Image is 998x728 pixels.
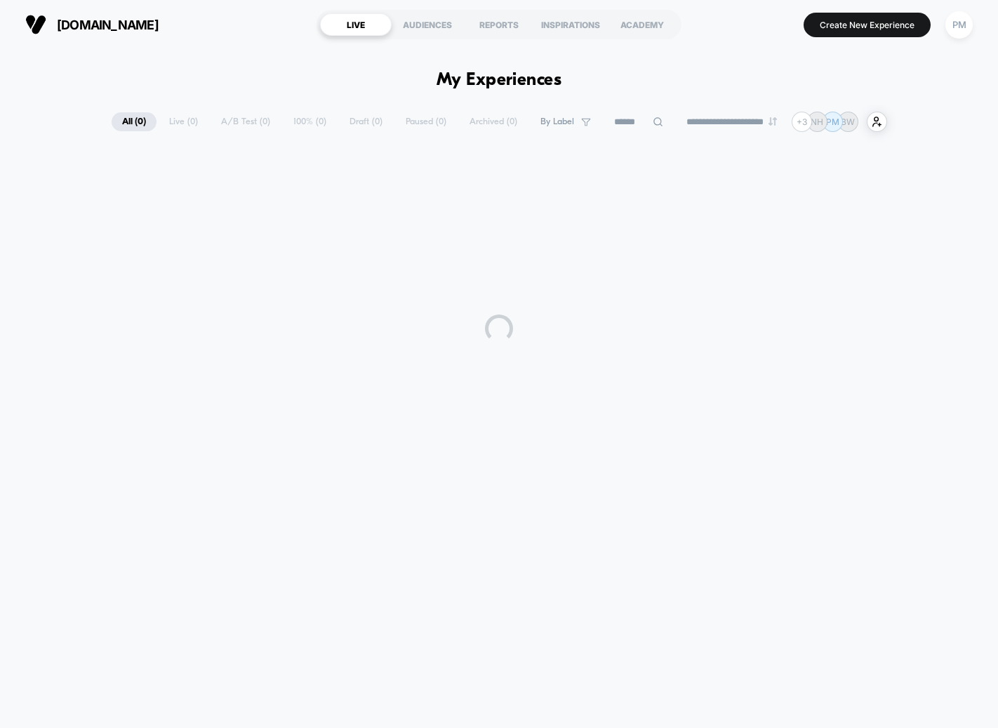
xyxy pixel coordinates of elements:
[826,117,839,127] p: PM
[392,13,463,36] div: AUDIENCES
[606,13,678,36] div: ACADEMY
[540,117,574,127] span: By Label
[792,112,812,132] div: + 3
[804,13,931,37] button: Create New Experience
[945,11,973,39] div: PM
[112,112,157,131] span: All ( 0 )
[535,13,606,36] div: INSPIRATIONS
[841,117,855,127] p: BW
[463,13,535,36] div: REPORTS
[320,13,392,36] div: LIVE
[57,18,159,32] span: [DOMAIN_NAME]
[21,13,163,36] button: [DOMAIN_NAME]
[941,11,977,39] button: PM
[437,70,562,91] h1: My Experiences
[811,117,823,127] p: NH
[25,14,46,35] img: Visually logo
[769,117,777,126] img: end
